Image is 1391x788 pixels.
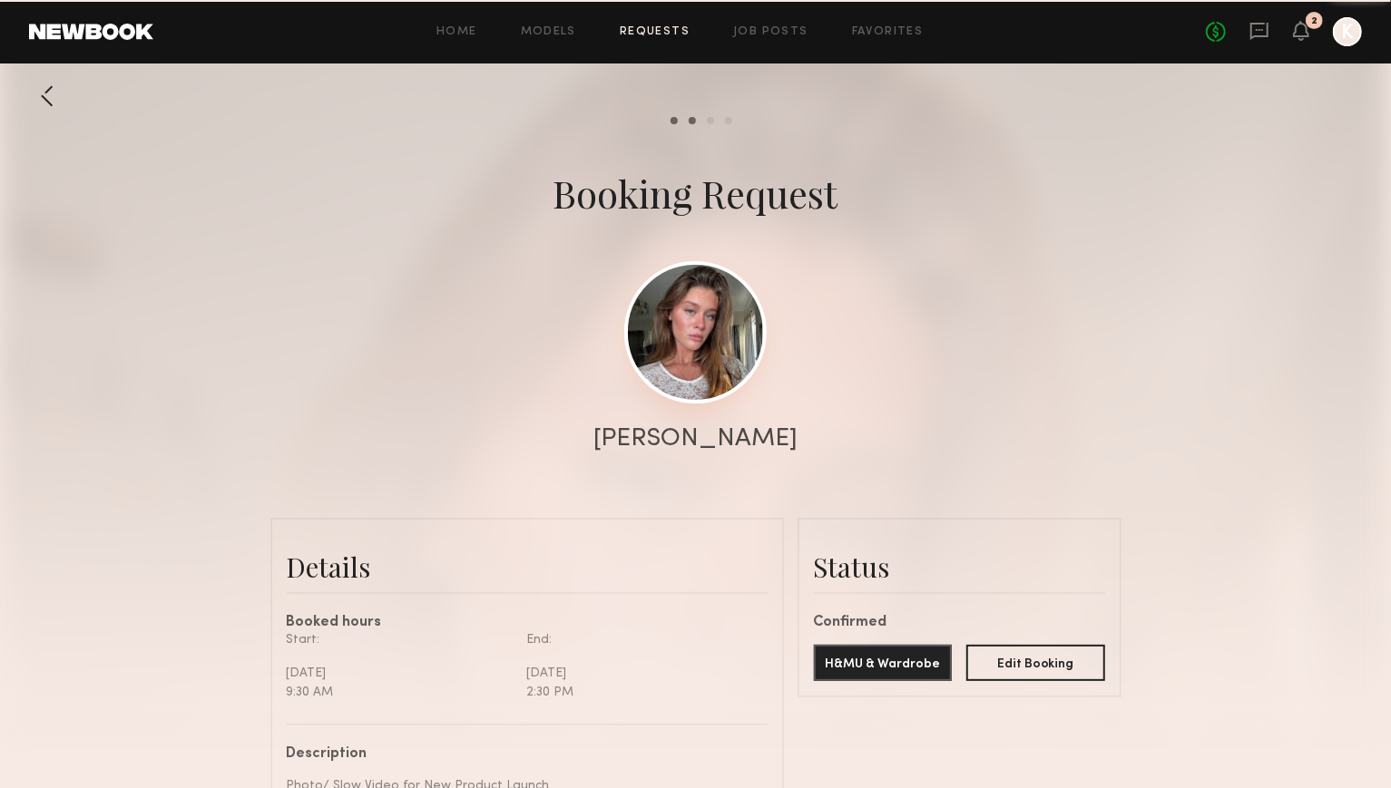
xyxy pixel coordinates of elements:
div: [DATE] [287,664,514,683]
a: Models [521,26,576,38]
div: Booked hours [287,616,768,630]
a: Job Posts [733,26,808,38]
a: Home [436,26,477,38]
button: Edit Booking [966,645,1105,681]
button: H&MU & Wardrobe [814,645,953,681]
div: [PERSON_NAME] [593,426,798,452]
div: Details [287,549,768,585]
div: 2 [1311,16,1318,26]
div: [DATE] [527,664,754,683]
div: Booking Request [553,168,838,219]
div: 9:30 AM [287,683,514,702]
a: Requests [620,26,690,38]
div: Status [814,549,1105,585]
a: K [1333,17,1362,46]
div: Description [287,747,754,762]
a: Favorites [852,26,924,38]
div: 2:30 PM [527,683,754,702]
div: End: [527,630,754,649]
div: Confirmed [814,616,1105,630]
div: Start: [287,630,514,649]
